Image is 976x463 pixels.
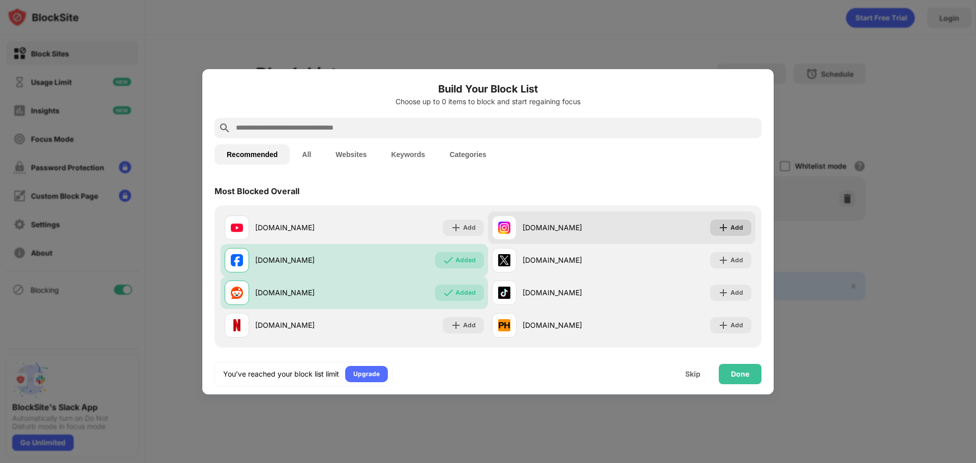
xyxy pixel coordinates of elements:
div: Add [730,288,743,298]
img: favicons [231,254,243,266]
img: favicons [231,287,243,299]
div: Added [455,288,476,298]
div: Added [455,255,476,265]
img: favicons [498,287,510,299]
div: [DOMAIN_NAME] [255,255,354,265]
div: Most Blocked Overall [215,186,299,196]
button: Keywords [379,144,437,165]
img: search.svg [219,122,231,134]
div: Choose up to 0 items to block and start regaining focus [215,98,761,106]
div: [DOMAIN_NAME] [523,255,622,265]
div: Skip [685,370,700,378]
div: [DOMAIN_NAME] [255,287,354,298]
div: Done [731,370,749,378]
h6: Build Your Block List [215,81,761,97]
img: favicons [231,222,243,234]
img: favicons [498,319,510,331]
div: [DOMAIN_NAME] [255,222,354,233]
div: [DOMAIN_NAME] [255,320,354,330]
div: Add [730,320,743,330]
button: Recommended [215,144,290,165]
div: Upgrade [353,369,380,379]
img: favicons [498,222,510,234]
button: Websites [323,144,379,165]
button: All [290,144,323,165]
div: You’ve reached your block list limit [223,369,339,379]
div: [DOMAIN_NAME] [523,320,622,330]
div: Add [730,223,743,233]
img: favicons [231,319,243,331]
button: Categories [437,144,498,165]
div: Add [730,255,743,265]
div: [DOMAIN_NAME] [523,222,622,233]
img: favicons [498,254,510,266]
div: Add [463,223,476,233]
div: Add [463,320,476,330]
div: [DOMAIN_NAME] [523,287,622,298]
